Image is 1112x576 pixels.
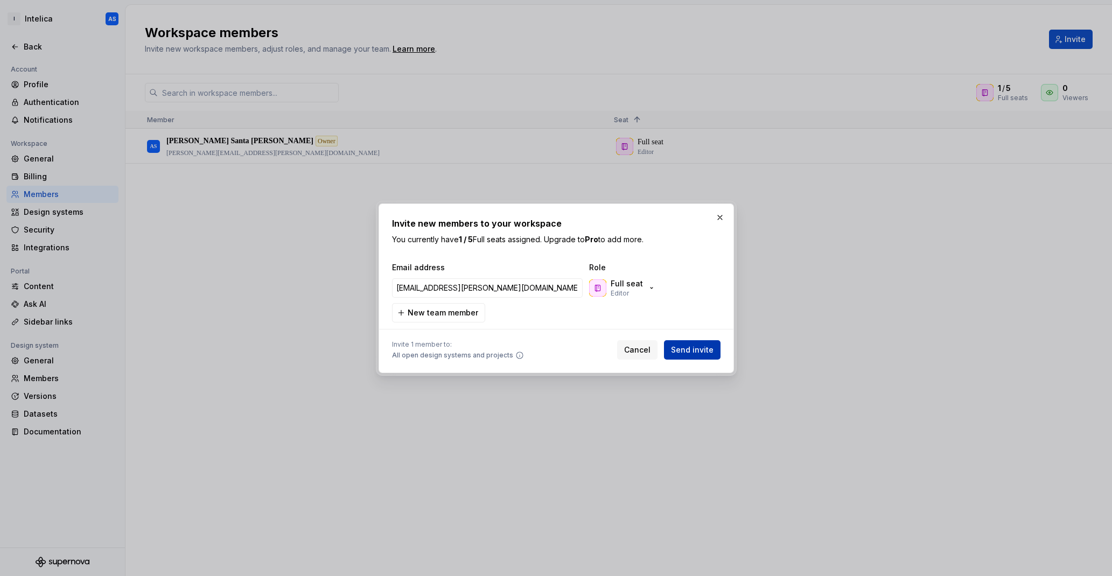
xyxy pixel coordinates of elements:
h2: Invite new members to your workspace [392,217,721,230]
p: Full seat [611,278,643,289]
span: Email address [392,262,585,273]
b: 1 / 5 [459,235,473,244]
button: Send invite [664,340,721,360]
p: Editor [611,289,629,298]
span: Invite 1 member to: [392,340,524,349]
span: Role [589,262,697,273]
strong: Pro [585,235,598,244]
button: Full seatEditor [587,277,660,299]
button: New team member [392,303,485,322]
p: You currently have Full seats assigned. Upgrade to to add more. [392,234,721,245]
span: All open design systems and projects [392,351,513,360]
span: Send invite [671,345,714,355]
button: Cancel [617,340,658,360]
span: New team member [408,307,478,318]
span: Cancel [624,345,651,355]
